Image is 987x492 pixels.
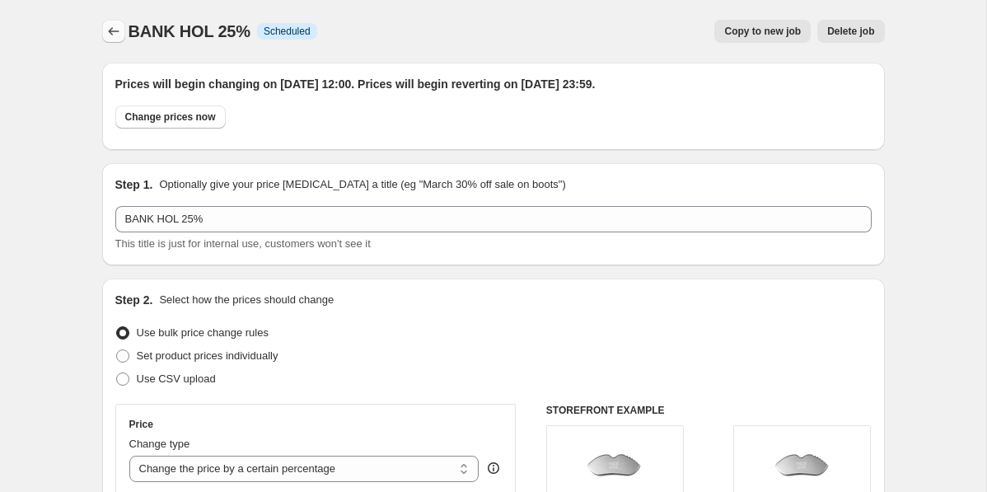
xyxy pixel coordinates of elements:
[129,438,190,450] span: Change type
[115,105,226,129] button: Change prices now
[724,25,801,38] span: Copy to new job
[129,22,250,40] span: BANK HOL 25%
[817,20,884,43] button: Delete job
[115,176,153,193] h2: Step 1.
[546,404,872,417] h6: STOREFRONT EXAMPLE
[115,206,872,232] input: 30% off holiday sale
[115,292,153,308] h2: Step 2.
[115,76,872,92] h2: Prices will begin changing on [DATE] 12:00. Prices will begin reverting on [DATE] 23:59.
[264,25,311,38] span: Scheduled
[102,20,125,43] button: Price change jobs
[137,326,269,339] span: Use bulk price change rules
[485,460,502,476] div: help
[137,349,278,362] span: Set product prices individually
[159,292,334,308] p: Select how the prices should change
[115,237,371,250] span: This title is just for internal use, customers won't see it
[129,418,153,431] h3: Price
[125,110,216,124] span: Change prices now
[714,20,811,43] button: Copy to new job
[137,373,216,385] span: Use CSV upload
[159,176,565,193] p: Optionally give your price [MEDICAL_DATA] a title (eg "March 30% off sale on boots")
[827,25,874,38] span: Delete job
